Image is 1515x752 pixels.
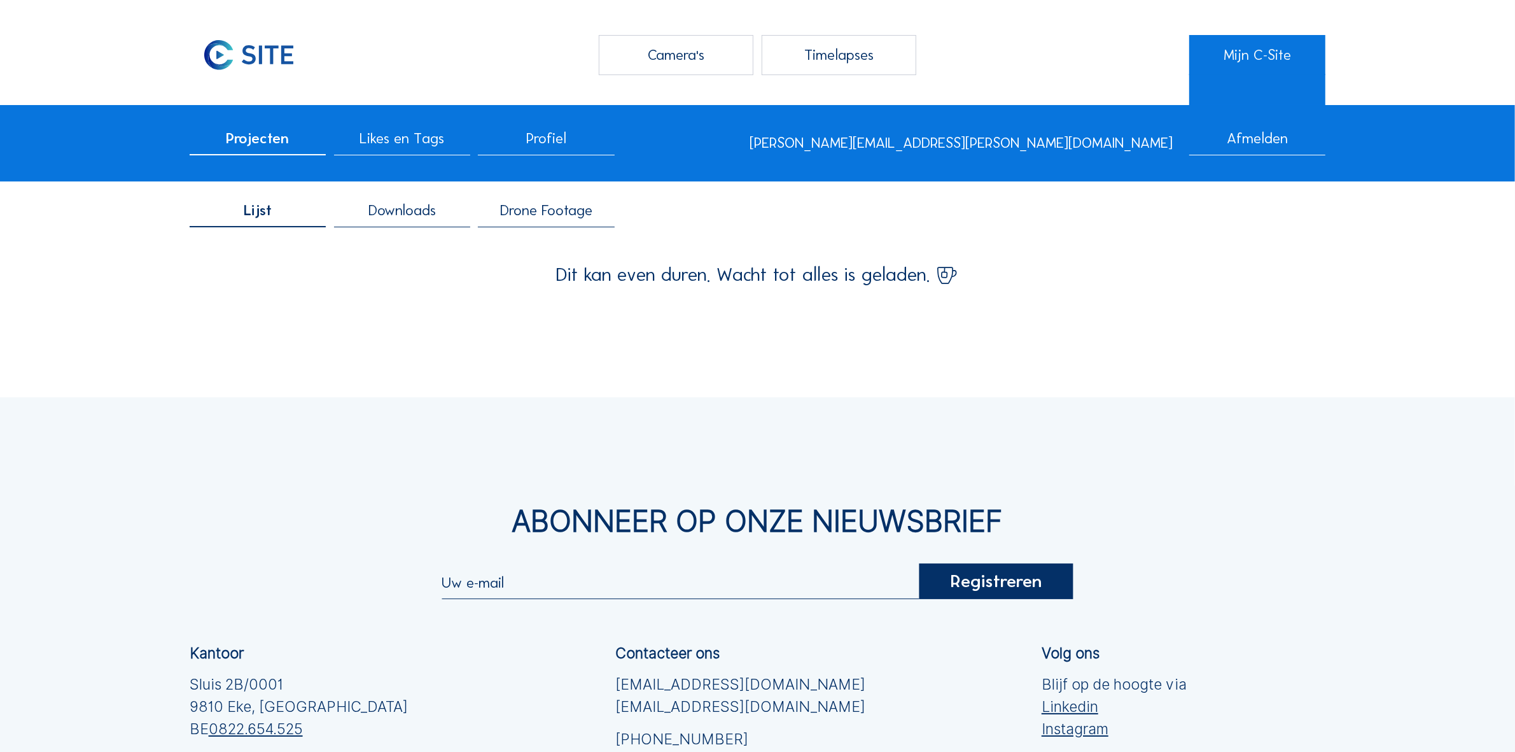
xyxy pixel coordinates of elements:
[190,35,309,75] img: C-SITE Logo
[1189,131,1325,155] div: Afmelden
[1042,718,1187,741] a: Instagram
[762,35,916,75] div: Timelapses
[919,564,1073,599] div: Registreren
[526,131,566,146] span: Profiel
[615,728,865,751] a: [PHONE_NUMBER]
[599,35,753,75] div: Camera's
[1042,696,1187,718] a: Linkedin
[244,203,272,218] span: Lijst
[615,646,720,660] div: Contacteer ons
[556,266,930,285] span: Dit kan even duren. Wacht tot alles is geladen.
[1042,646,1100,660] div: Volg ons
[615,696,865,718] a: [EMAIL_ADDRESS][DOMAIN_NAME]
[190,507,1326,536] div: Abonneer op onze nieuwsbrief
[1042,674,1187,740] div: Blijf op de hoogte via
[500,203,592,218] span: Drone Footage
[615,674,865,696] a: [EMAIL_ADDRESS][DOMAIN_NAME]
[1189,35,1325,75] a: Mijn C-Site
[226,131,289,146] span: Projecten
[190,646,244,660] div: Kantoor
[442,574,919,592] input: Uw e-mail
[360,131,444,146] span: Likes en Tags
[750,136,1173,150] div: [PERSON_NAME][EMAIL_ADDRESS][PERSON_NAME][DOMAIN_NAME]
[209,720,303,737] tcxspan: Call 0822.654.525 via 3CX
[368,203,436,218] span: Downloads
[190,674,408,740] div: Sluis 2B/0001 9810 Eke, [GEOGRAPHIC_DATA] BE
[190,35,326,75] a: C-SITE Logo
